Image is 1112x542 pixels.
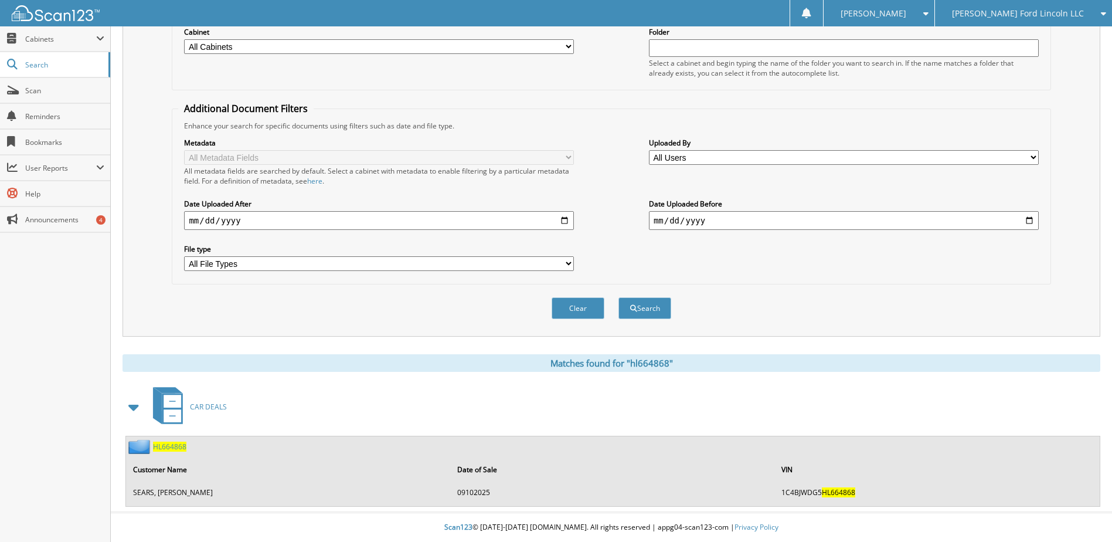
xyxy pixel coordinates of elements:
[127,458,450,482] th: Customer Name
[618,297,671,319] button: Search
[649,27,1039,37] label: Folder
[123,354,1100,372] div: Matches found for "hl664868"
[12,5,100,21] img: scan123-logo-white.svg
[127,483,450,502] td: SEARS, [PERSON_NAME]
[184,244,574,254] label: File type
[184,27,574,37] label: Cabinet
[184,138,574,148] label: Metadata
[25,111,104,121] span: Reminders
[734,522,778,532] a: Privacy Policy
[128,439,153,454] img: folder2.png
[451,483,774,502] td: 09102025
[649,211,1039,230] input: end
[25,86,104,96] span: Scan
[25,137,104,147] span: Bookmarks
[1053,486,1112,542] iframe: Chat Widget
[776,483,1099,502] td: 1C4BJWDG5
[153,442,186,452] a: HL664868
[952,10,1084,17] span: [PERSON_NAME] Ford Lincoln LLC
[25,163,96,173] span: User Reports
[25,215,104,225] span: Announcements
[25,60,103,70] span: Search
[552,297,604,319] button: Clear
[307,176,322,186] a: here
[649,58,1039,78] div: Select a cabinet and begin typing the name of the folder you want to search in. If the name match...
[776,458,1099,482] th: VIN
[184,211,574,230] input: start
[184,199,574,209] label: Date Uploaded After
[184,166,574,186] div: All metadata fields are searched by default. Select a cabinet with metadata to enable filtering b...
[111,513,1112,542] div: © [DATE]-[DATE] [DOMAIN_NAME]. All rights reserved | appg04-scan123-com |
[178,102,314,115] legend: Additional Document Filters
[25,189,104,199] span: Help
[649,199,1039,209] label: Date Uploaded Before
[841,10,906,17] span: [PERSON_NAME]
[96,215,106,225] div: 4
[146,384,227,430] a: CAR DEALS
[190,402,227,412] span: CAR DEALS
[822,487,855,497] span: HL664868
[178,121,1044,131] div: Enhance your search for specific documents using filters such as date and file type.
[451,458,774,482] th: Date of Sale
[649,138,1039,148] label: Uploaded By
[25,34,96,44] span: Cabinets
[444,522,472,532] span: Scan123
